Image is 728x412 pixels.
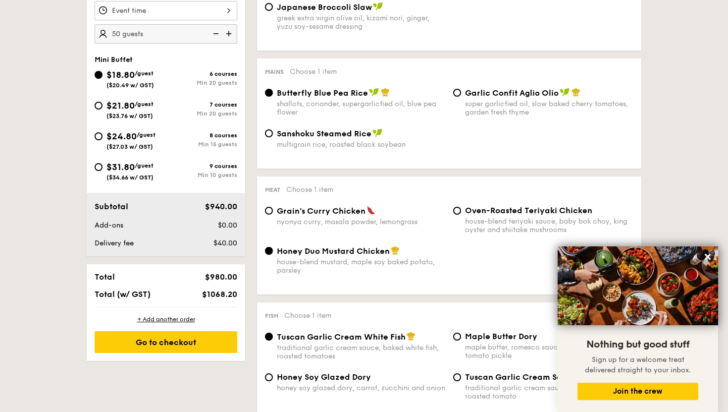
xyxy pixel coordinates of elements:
div: house-blend mustard, maple soy baked potato, parsley [277,258,445,275]
span: Subtotal [95,202,128,211]
img: icon-vegan.f8ff3823.svg [560,88,570,97]
span: Japanese Broccoli Slaw [277,2,372,12]
span: Garlic Confit Aglio Olio [465,88,559,98]
div: 7 courses [166,101,237,108]
img: icon-spicy.37a8142b.svg [366,206,375,215]
input: $24.80/guest($27.03 w/ GST)8 coursesMin 15 guests [95,132,103,140]
span: Tuscan Garlic Cream Sea Bass [465,372,586,382]
span: Oven-Roasted Teriyaki Chicken [465,206,592,215]
div: 9 courses [166,163,237,170]
img: icon-vegan.f8ff3823.svg [373,2,383,11]
input: Number of guests [95,24,237,44]
img: icon-chef-hat.a58ddaea.svg [572,88,580,97]
img: icon-add.58712e84.svg [222,24,237,43]
span: Grain's Curry Chicken [277,206,365,216]
span: Delivery fee [95,239,134,247]
div: 6 courses [166,70,237,77]
div: Min 15 guests [166,141,237,148]
span: ($27.03 w/ GST) [106,143,153,150]
input: Event time [95,1,237,20]
div: honey soy glazed dory, carrot, zucchini and onion [277,384,445,392]
span: /guest [137,131,156,138]
input: Oven-Roasted Teriyaki Chickenhouse-blend teriyaki sauce, baby bok choy, king oyster and shiitake ... [453,207,461,215]
div: Min 10 guests [166,172,237,178]
input: Japanese Broccoli Slawgreek extra virgin olive oil, kizami nori, ginger, yuzu soy-sesame dressing [265,3,273,11]
div: super garlicfied oil, slow baked cherry tomatoes, garden fresh thyme [465,100,633,117]
span: Total (w/ GST) [95,290,151,299]
span: Choose 1 item [290,67,337,76]
span: $980.00 [205,272,237,282]
img: icon-vegan.f8ff3823.svg [369,88,379,97]
div: greek extra virgin olive oil, kizami nori, ginger, yuzu soy-sesame dressing [277,14,445,31]
span: $21.80 [106,100,135,111]
span: Tuscan Garlic Cream White Fish [277,332,406,342]
div: + Add another order [95,315,237,323]
input: $21.80/guest($23.76 w/ GST)7 coursesMin 20 guests [95,102,103,110]
span: Nothing but good stuff [586,339,689,351]
img: icon-chef-hat.a58ddaea.svg [391,246,400,255]
span: Honey Soy Glazed Dory [277,372,371,382]
span: $18.80 [106,69,135,80]
span: /guest [135,162,154,169]
span: ($23.76 w/ GST) [106,113,153,119]
input: $18.80/guest($20.49 w/ GST)6 coursesMin 20 guests [95,71,103,79]
span: ($20.49 w/ GST) [106,82,154,89]
span: $0.00 [218,221,237,230]
span: $24.80 [106,131,137,142]
span: Honey Duo Mustard Chicken [277,246,390,256]
img: icon-reduce.1d2dbef1.svg [208,24,222,43]
input: Butterfly Blue Pea Riceshallots, coriander, supergarlicfied oil, blue pea flower [265,89,273,97]
span: Meat [265,186,280,193]
span: Total [95,272,115,282]
span: Choose 1 item [284,311,331,320]
div: Min 20 guests [166,79,237,86]
span: Choose 1 item [286,185,333,194]
input: Maple Butter Dorymaple butter, romesco sauce, raisin, cherry tomato pickle [453,333,461,341]
span: Sign up for a welcome treat delivered straight to your inbox. [585,355,691,374]
span: $40.00 [213,239,237,247]
div: nyonya curry, masala powder, lemongrass [277,218,445,226]
img: icon-vegan.f8ff3823.svg [372,128,382,137]
input: Tuscan Garlic Cream White Fishtraditional garlic cream sauce, baked white fish, roasted tomatoes [265,333,273,341]
div: traditional garlic cream sauce, baked white fish, roasted tomatoes [277,344,445,360]
span: Butterfly Blue Pea Rice [277,88,368,98]
input: $31.80/guest($34.66 w/ GST)9 coursesMin 10 guests [95,163,103,171]
div: Min 20 guests [166,110,237,117]
img: icon-chef-hat.a58ddaea.svg [381,88,390,97]
div: maple butter, romesco sauce, raisin, cherry tomato pickle [465,343,633,360]
span: Maple Butter Dory [465,332,537,341]
div: Go to checkout [95,331,237,353]
span: $1068.20 [202,290,237,299]
span: /guest [135,70,154,77]
button: Close [700,249,716,265]
span: Add-ons [95,221,123,230]
input: Grain's Curry Chickennyonya curry, masala powder, lemongrass [265,207,273,215]
div: shallots, coriander, supergarlicfied oil, blue pea flower [277,100,445,117]
div: traditional garlic cream sauce, baked sea bass, roasted tomato [465,384,633,401]
span: Mains [265,68,284,75]
button: Join the crew [577,383,698,400]
img: icon-chef-hat.a58ddaea.svg [407,332,416,341]
span: Sanshoku Steamed Rice [277,129,371,138]
input: Honey Duo Mustard Chickenhouse-blend mustard, maple soy baked potato, parsley [265,247,273,255]
div: multigrain rice, roasted black soybean [277,140,445,149]
img: DSC07876-Edit02-Large.jpeg [558,246,718,325]
span: $31.80 [106,162,135,173]
span: /guest [135,101,154,108]
input: Sanshoku Steamed Ricemultigrain rice, roasted black soybean [265,129,273,137]
div: 8 courses [166,132,237,139]
span: Fish [265,312,278,319]
span: ($34.66 w/ GST) [106,174,154,181]
div: house-blend teriyaki sauce, baby bok choy, king oyster and shiitake mushrooms [465,217,633,234]
input: Garlic Confit Aglio Oliosuper garlicfied oil, slow baked cherry tomatoes, garden fresh thyme [453,89,461,97]
input: Honey Soy Glazed Doryhoney soy glazed dory, carrot, zucchini and onion [265,373,273,381]
input: Tuscan Garlic Cream Sea Bass+$2.00traditional garlic cream sauce, baked sea bass, roasted tomato [453,373,461,381]
span: Mini Buffet [95,56,133,64]
span: $940.00 [205,202,237,211]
